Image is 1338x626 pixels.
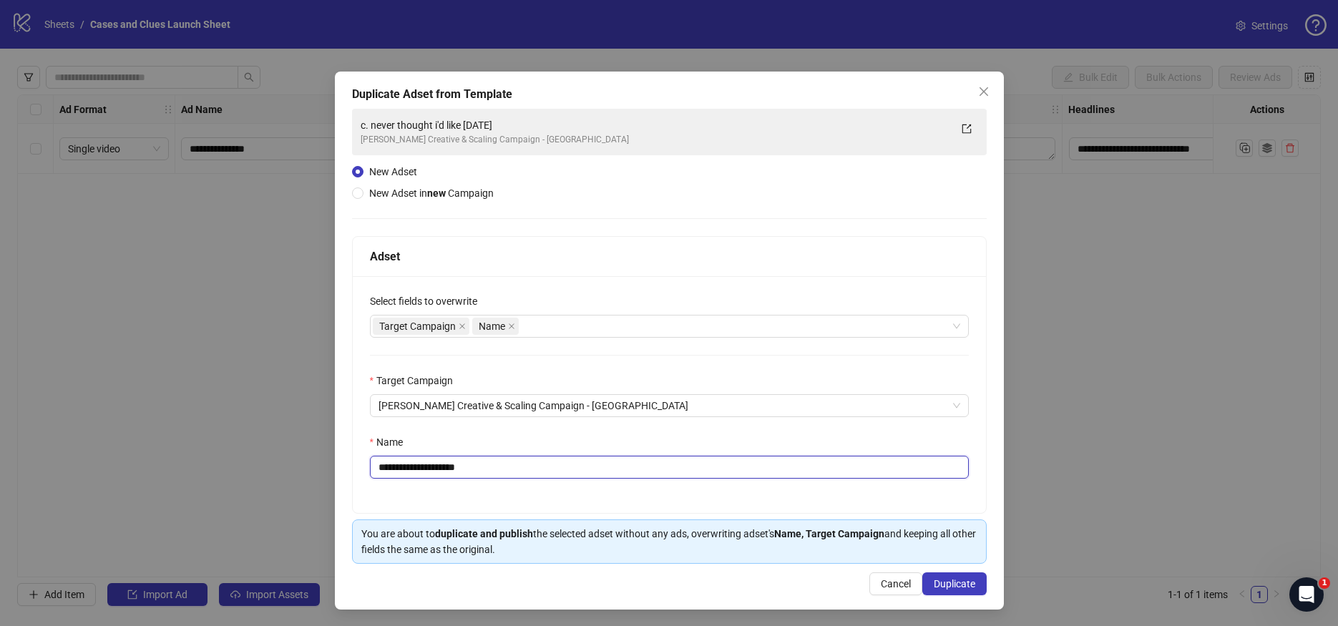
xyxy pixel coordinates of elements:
[1289,577,1324,612] iframe: Intercom live chat
[370,456,969,479] input: Name
[479,318,505,334] span: Name
[361,117,949,133] div: c. never thought i'd like [DATE]
[370,434,412,450] label: Name
[361,133,949,147] div: [PERSON_NAME] Creative & Scaling Campaign - [GEOGRAPHIC_DATA]
[361,526,977,557] div: You are about to the selected adset without any ads, overwriting adset's and keeping all other fi...
[508,323,515,330] span: close
[881,578,911,590] span: Cancel
[472,318,519,335] span: Name
[869,572,922,595] button: Cancel
[934,578,975,590] span: Duplicate
[922,572,987,595] button: Duplicate
[774,528,884,539] strong: Name, Target Campaign
[435,528,533,539] strong: duplicate and publish
[369,187,494,199] span: New Adset in Campaign
[962,124,972,134] span: export
[459,323,466,330] span: close
[369,166,417,177] span: New Adset
[373,318,469,335] span: Target Campaign
[427,187,446,199] strong: new
[370,373,462,388] label: Target Campaign
[972,80,995,103] button: Close
[978,86,990,97] span: close
[1319,577,1330,589] span: 1
[352,86,987,103] div: Duplicate Adset from Template
[370,248,969,265] div: Adset
[370,293,487,309] label: Select fields to overwrite
[379,395,960,416] span: Alice Creative & Scaling Campaign - UK
[379,318,456,334] span: Target Campaign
